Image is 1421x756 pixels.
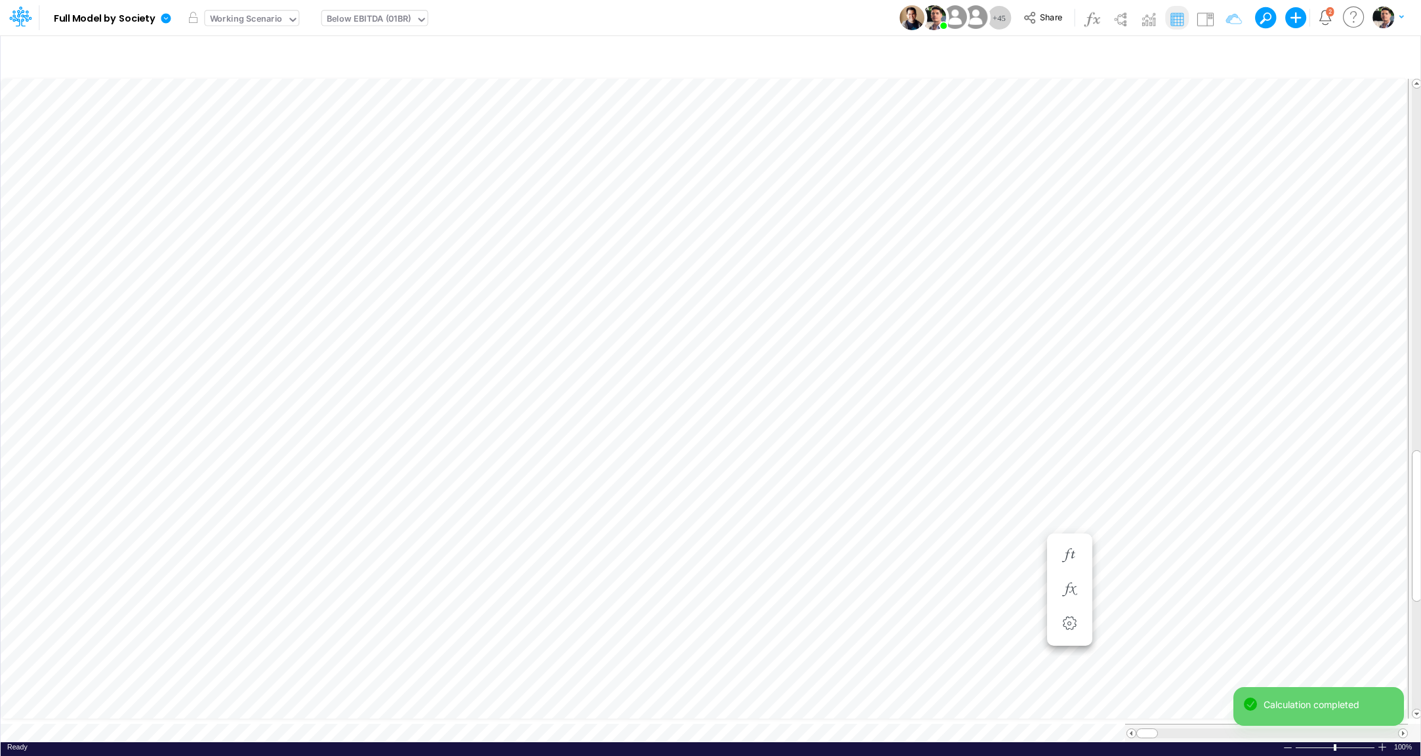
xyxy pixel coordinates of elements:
[1377,742,1388,752] div: Zoom In
[1318,10,1333,25] a: Notifications
[1394,742,1414,752] div: Zoom level
[1017,8,1071,28] button: Share
[1328,9,1332,14] div: 2 unread items
[993,14,1006,22] span: + 45
[7,742,28,752] div: In Ready mode
[210,12,283,28] div: Working Scenario
[7,743,28,751] span: Ready
[54,13,155,25] b: Full Model by Society
[899,5,924,30] img: User Image Icon
[1283,743,1293,753] div: Zoom Out
[1295,742,1377,752] div: Zoom
[1264,698,1393,711] div: Calculation completed
[1040,12,1062,22] span: Share
[1334,744,1336,751] div: Zoom
[921,5,946,30] img: User Image Icon
[960,3,990,32] img: User Image Icon
[1394,742,1414,752] span: 100%
[327,12,411,28] div: Below EBITDA (01BR)
[940,3,970,32] img: User Image Icon
[12,41,1135,68] input: Type a title here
